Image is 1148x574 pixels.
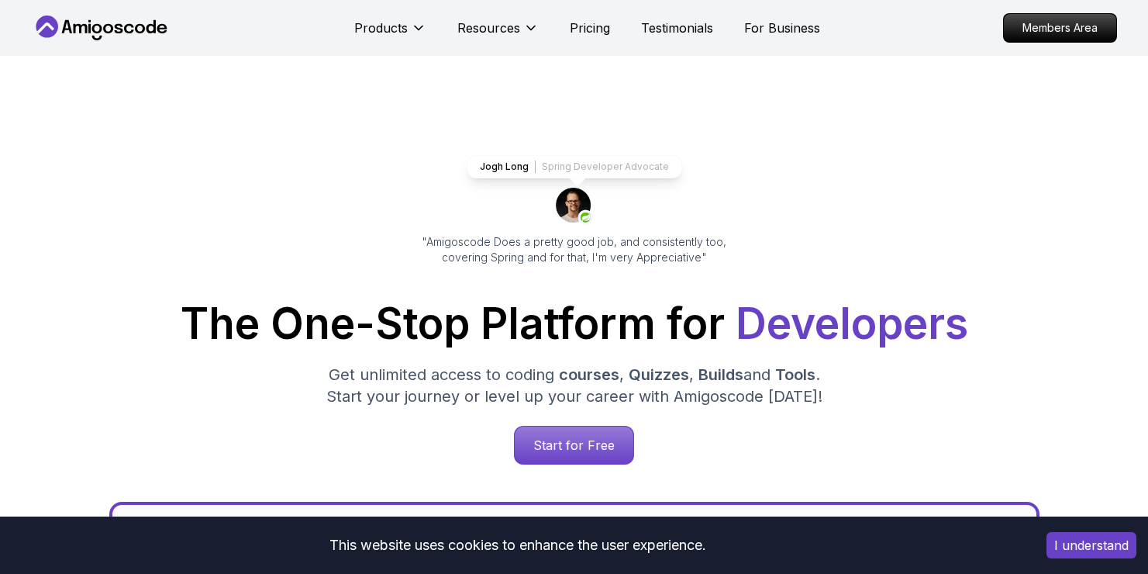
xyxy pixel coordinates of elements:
[559,365,619,384] span: courses
[570,19,610,37] a: Pricing
[736,298,968,349] span: Developers
[641,19,713,37] a: Testimonials
[457,19,520,37] p: Resources
[354,19,426,50] button: Products
[457,19,539,50] button: Resources
[775,365,815,384] span: Tools
[401,234,748,265] p: "Amigoscode Does a pretty good job, and consistently too, covering Spring and for that, I'm very ...
[354,19,408,37] p: Products
[744,19,820,37] a: For Business
[514,426,634,465] a: Start for Free
[44,303,1105,345] h1: The One-Stop Platform for
[556,188,593,225] img: josh long
[542,161,669,173] p: Spring Developer Advocate
[698,365,743,384] span: Builds
[314,364,835,407] p: Get unlimited access to coding , , and . Start your journey or level up your career with Amigosco...
[1004,14,1116,42] p: Members Area
[12,528,1023,562] div: This website uses cookies to enhance the user experience.
[1003,13,1117,43] a: Members Area
[515,427,633,464] p: Start for Free
[629,365,689,384] span: Quizzes
[480,161,529,173] p: Jogh Long
[1046,532,1136,558] button: Accept cookies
